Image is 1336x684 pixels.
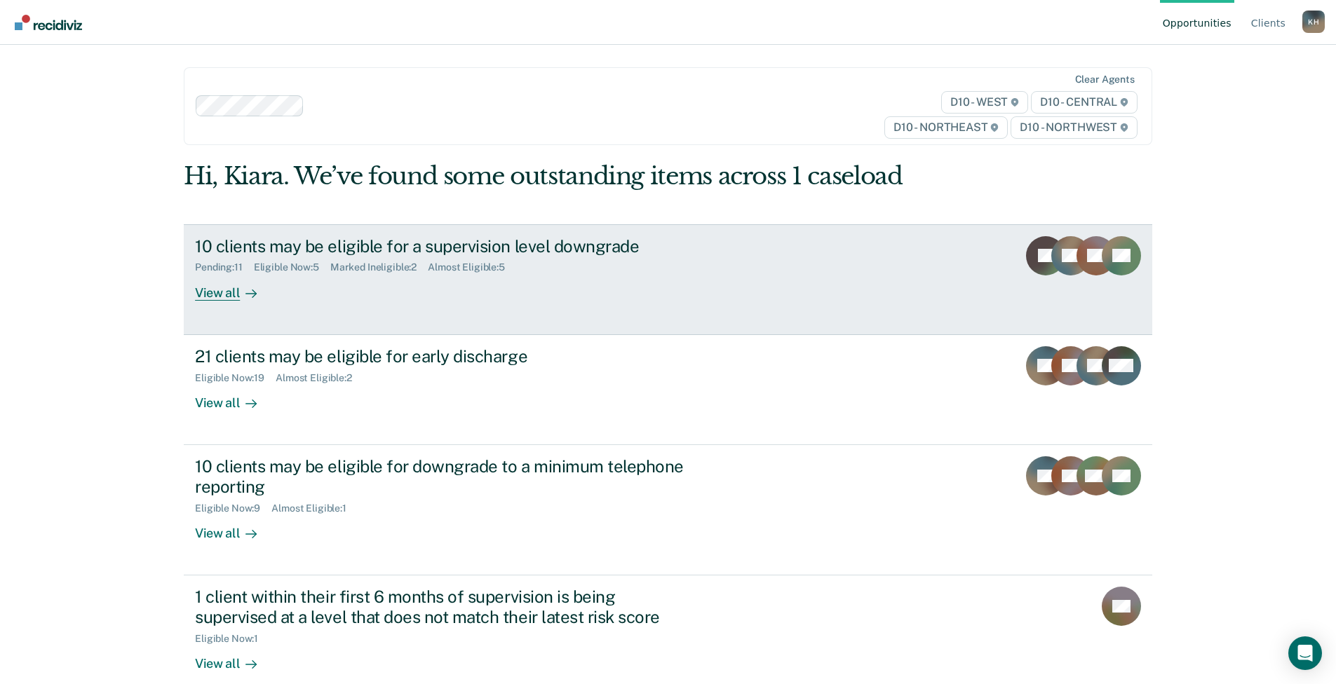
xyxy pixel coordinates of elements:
div: Eligible Now : 1 [195,633,269,645]
div: 1 client within their first 6 months of supervision is being supervised at a level that does not ... [195,587,687,627]
a: 10 clients may be eligible for downgrade to a minimum telephone reportingEligible Now:9Almost Eli... [184,445,1152,575]
div: K H [1302,11,1325,33]
div: View all [195,273,274,301]
div: Open Intercom Messenger [1288,636,1322,670]
div: Marked Ineligible : 2 [330,261,428,273]
a: 21 clients may be eligible for early dischargeEligible Now:19Almost Eligible:2View all [184,335,1152,445]
div: Eligible Now : 9 [195,502,271,514]
span: D10 - NORTHEAST [884,116,1008,139]
div: Eligible Now : 5 [254,261,330,273]
div: Eligible Now : 19 [195,372,276,384]
span: D10 - CENTRAL [1031,91,1138,114]
div: Almost Eligible : 2 [276,372,363,384]
div: 10 clients may be eligible for downgrade to a minimum telephone reporting [195,456,687,497]
button: Profile dropdown button [1302,11,1325,33]
span: D10 - NORTHWEST [1011,116,1137,139]
div: Almost Eligible : 5 [428,261,516,273]
div: 10 clients may be eligible for a supervision level downgrade [195,236,687,256]
a: 10 clients may be eligible for a supervision level downgradePending:11Eligible Now:5Marked Inelig... [184,224,1152,335]
div: Clear agents [1075,74,1135,85]
div: View all [195,383,274,411]
div: 21 clients may be eligible for early discharge [195,346,687,367]
div: View all [195,644,274,671]
div: Hi, Kiara. We’ve found some outstanding items across 1 caseload [184,162,959,191]
div: Almost Eligible : 1 [271,502,358,514]
div: Pending : 11 [195,261,254,273]
div: View all [195,514,274,541]
img: Recidiviz [15,15,82,30]
span: D10 - WEST [941,91,1028,114]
